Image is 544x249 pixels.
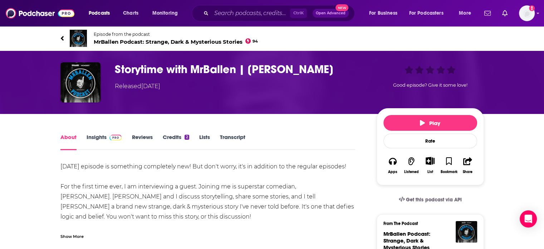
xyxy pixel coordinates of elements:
[404,170,419,174] div: Listened
[383,134,477,148] div: Rate
[405,8,454,19] button: open menu
[393,191,467,209] a: Get this podcast via API
[84,8,119,19] button: open menu
[454,8,480,19] button: open menu
[109,135,122,140] img: Podchaser Pro
[421,152,439,178] div: Show More ButtonList
[185,135,189,140] div: 2
[423,157,437,165] button: Show More Button
[458,152,477,178] button: Share
[70,30,87,47] img: MrBallen Podcast: Strange, Dark & Mysterious Stories
[529,5,535,11] svg: Add a profile image
[132,134,152,150] a: Reviews
[456,221,477,243] img: MrBallen Podcast: Strange, Dark & Mysterious Stories
[393,82,467,88] span: Good episode? Give it some love!
[115,62,365,76] h1: Storytime with MrBallen | Tom Segura
[383,115,477,131] button: Play
[60,134,77,150] a: About
[459,8,471,18] span: More
[6,6,74,20] img: Podchaser - Follow, Share and Rate Podcasts
[383,152,402,178] button: Apps
[162,134,189,150] a: Credits2
[115,82,160,91] div: Released [DATE]
[316,11,345,15] span: Open Advanced
[118,8,143,19] a: Charts
[335,4,348,11] span: New
[383,221,471,226] h3: From The Podcast
[94,38,258,45] span: MrBallen Podcast: Strange, Dark & Mysterious Stories
[520,210,537,228] div: Open Intercom Messenger
[519,5,535,21] span: Logged in as smeizlik
[499,7,510,19] a: Show notifications dropdown
[147,8,187,19] button: open menu
[369,8,397,18] span: For Business
[406,197,461,203] span: Get this podcast via API
[313,9,349,18] button: Open AdvancedNew
[481,7,494,19] a: Show notifications dropdown
[60,62,101,102] img: Storytime with MrBallen | Tom Segura
[199,134,210,150] a: Lists
[420,120,440,126] span: Play
[89,8,110,18] span: Podcasts
[440,152,458,178] button: Bookmark
[211,8,290,19] input: Search podcasts, credits, & more...
[220,134,245,150] a: Transcript
[519,5,535,21] img: User Profile
[253,40,258,43] span: 94
[87,134,122,150] a: InsightsPodchaser Pro
[364,8,406,19] button: open menu
[94,32,258,37] span: Episode from the podcast
[60,30,484,47] a: MrBallen Podcast: Strange, Dark & Mysterious StoriesEpisode from the podcastMrBallen Podcast: Str...
[427,169,433,174] div: List
[463,170,472,174] div: Share
[152,8,178,18] span: Monitoring
[409,8,443,18] span: For Podcasters
[519,5,535,21] button: Show profile menu
[402,152,421,178] button: Listened
[440,170,457,174] div: Bookmark
[290,9,307,18] span: Ctrl K
[199,5,362,21] div: Search podcasts, credits, & more...
[388,170,397,174] div: Apps
[123,8,138,18] span: Charts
